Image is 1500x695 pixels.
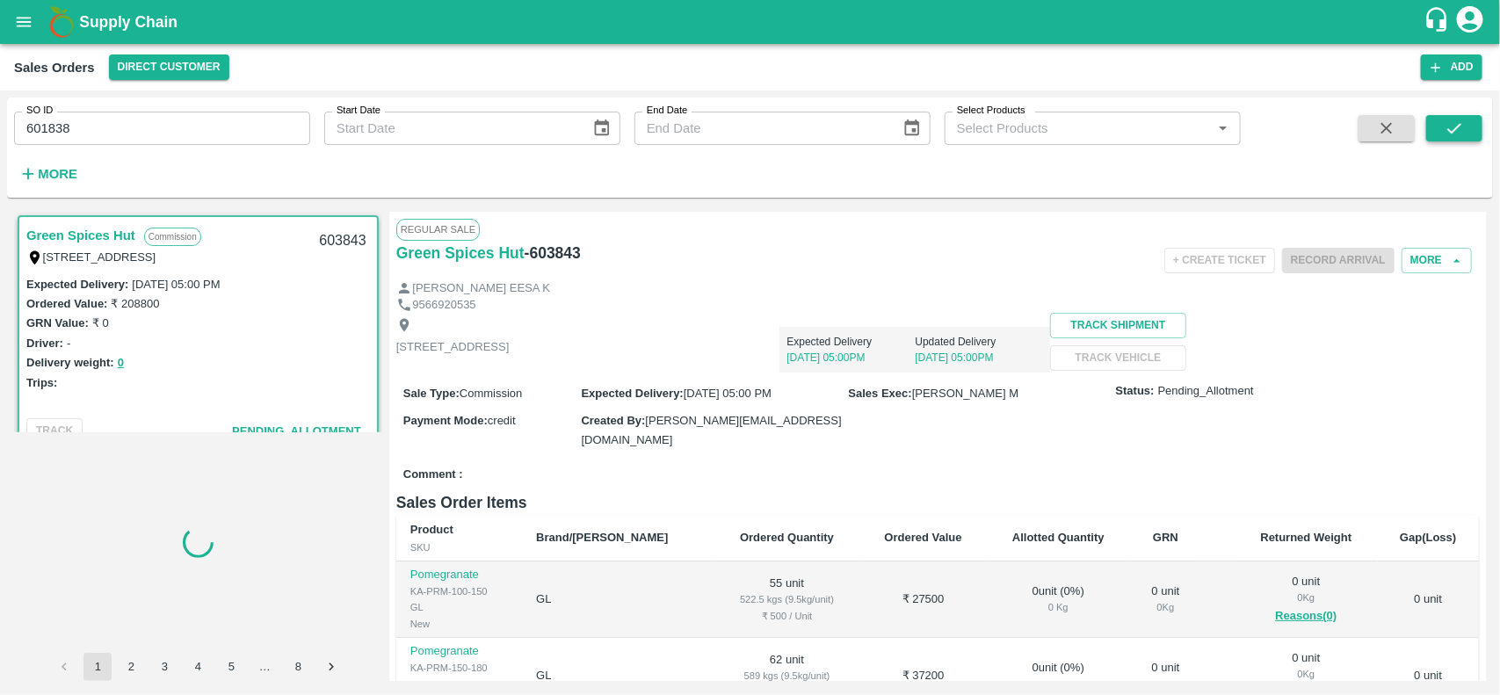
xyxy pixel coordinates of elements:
button: Reasons(0) [1249,606,1364,626]
div: … [250,659,279,676]
a: Green Spices Hut [396,241,525,265]
button: More [14,159,82,189]
td: GL [522,561,714,638]
label: Select Products [957,104,1025,118]
div: 0 unit [1144,583,1187,616]
a: Supply Chain [79,10,1424,34]
button: Go to page 4 [184,653,212,681]
button: page 1 [83,653,112,681]
strong: More [38,167,77,181]
p: [DATE] 05:00PM [786,350,915,366]
label: Expected Delivery : [581,387,683,400]
button: Track Shipment [1050,313,1185,338]
span: credit [488,414,516,427]
p: Expected Delivery [786,334,915,350]
button: Choose date [585,112,619,145]
button: Go to next page [317,653,345,681]
h6: - 603843 [525,241,581,265]
button: Choose date [895,112,929,145]
label: Status: [1116,383,1155,400]
b: Ordered Quantity [740,531,834,544]
td: ₹ 27500 [860,561,987,638]
label: Delivery weight: [26,356,114,369]
span: [DATE] 05:00 PM [684,387,772,400]
div: 0 unit ( 0 %) [1001,583,1117,616]
p: Commission [144,228,201,246]
label: Sale Type : [403,387,460,400]
label: ₹ 0 [92,316,109,329]
div: 0 Kg [1249,590,1364,605]
div: account of current user [1454,4,1486,40]
label: - [67,337,70,350]
p: 9566920535 [412,297,475,314]
label: Payment Mode : [403,414,488,427]
p: [PERSON_NAME] EESA K [412,280,550,297]
div: 603843 [308,221,376,262]
div: 589 kgs (9.5kg/unit) [728,668,845,684]
span: [PERSON_NAME][EMAIL_ADDRESS][DOMAIN_NAME] [581,414,841,446]
input: End Date [634,112,888,145]
label: Created By : [581,414,645,427]
button: Go to page 5 [217,653,245,681]
label: SO ID [26,104,53,118]
td: 55 unit [714,561,859,638]
img: logo [44,4,79,40]
button: 0 [118,353,124,373]
div: 0 unit ( 0 %) [1001,660,1117,692]
div: 0 Kg [1001,677,1117,692]
p: Pomegranate [410,643,508,660]
button: Go to page 8 [284,653,312,681]
div: ₹ 500 / Unit [728,608,845,624]
b: Product [410,523,453,536]
div: 522.5 kgs (9.5kg/unit) [728,591,845,607]
b: Gap(Loss) [1400,531,1456,544]
input: Start Date [324,112,578,145]
div: GL [410,599,508,615]
div: 0 unit [1249,574,1364,626]
input: Enter SO ID [14,112,310,145]
label: Comment : [403,467,463,483]
label: [STREET_ADDRESS] [43,250,156,264]
span: Commission [460,387,523,400]
div: customer-support [1424,6,1454,38]
label: GRN Value: [26,316,89,329]
button: Select DC [109,54,229,80]
p: Updated Delivery [915,334,1043,350]
a: Green Spices Hut [26,224,135,247]
button: Go to page 2 [117,653,145,681]
div: 0 unit [1144,660,1187,692]
h6: Sales Order Items [396,490,1479,515]
label: Ordered Value: [26,297,107,310]
b: Allotted Quantity [1012,531,1105,544]
b: Supply Chain [79,13,178,31]
p: [DATE] 05:00PM [915,350,1043,366]
label: ₹ 208800 [111,297,159,310]
b: Returned Weight [1261,531,1352,544]
div: 0 Kg [1144,599,1187,615]
div: KA-PRM-100-150 [410,583,508,599]
span: Regular Sale [396,219,480,240]
label: Sales Exec : [849,387,912,400]
button: Add [1421,54,1482,80]
label: [DATE] 05:00 PM [132,278,220,291]
div: New [410,616,508,632]
span: Pending_Allotment [232,424,361,438]
div: KA-PRM-150-180 [410,660,508,676]
span: Pending_Allotment [1158,383,1254,400]
label: Expected Delivery : [26,278,128,291]
button: More [1402,248,1472,273]
label: End Date [647,104,687,118]
b: Brand/[PERSON_NAME] [536,531,668,544]
span: Please dispatch the trip before ending [1282,252,1395,266]
div: 0 Kg [1144,677,1187,692]
label: Driver: [26,337,63,350]
div: SKU [410,539,508,555]
b: GRN [1153,531,1178,544]
div: GL [410,677,508,692]
nav: pagination navigation [47,653,348,681]
div: 0 Kg [1001,599,1117,615]
td: 0 unit [1378,561,1479,638]
b: Ordered Value [885,531,962,544]
span: [PERSON_NAME] M [912,387,1018,400]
